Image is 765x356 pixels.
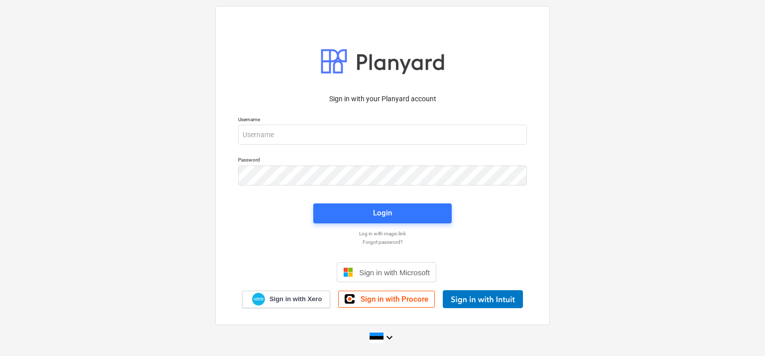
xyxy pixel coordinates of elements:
p: Password [238,157,527,165]
span: Sign in with Xero [269,295,322,304]
a: Sign in with Xero [242,291,331,308]
div: Login [373,206,392,219]
img: Microsoft logo [343,267,353,277]
p: Username [238,116,527,125]
span: Sign in with Procore [361,295,428,304]
input: Username [238,125,527,145]
a: Forgot password? [233,239,532,245]
i: keyboard_arrow_down [383,332,395,344]
button: Login [313,203,452,223]
a: Log in with magic link [233,230,532,237]
a: Sign in with Procore [338,291,435,308]
p: Sign in with your Planyard account [238,94,527,104]
img: Xero logo [252,293,265,306]
span: Sign in with Microsoft [359,268,430,277]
